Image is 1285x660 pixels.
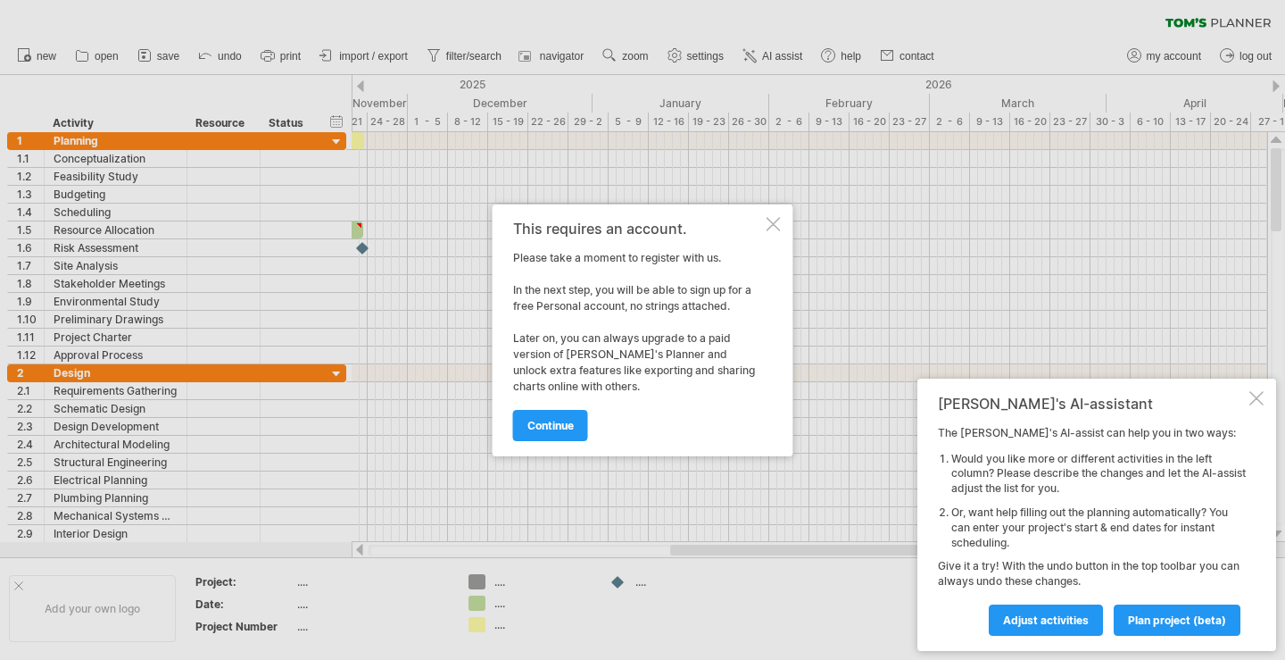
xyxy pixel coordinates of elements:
a: Adjust activities [989,605,1103,636]
div: The [PERSON_NAME]'s AI-assist can help you in two ways: Give it a try! With the undo button in th... [938,426,1246,635]
li: Would you like more or different activities in the left column? Please describe the changes and l... [951,452,1246,497]
span: continue [527,419,574,432]
div: [PERSON_NAME]'s AI-assistant [938,395,1246,413]
li: Or, want help filling out the planning automatically? You can enter your project's start & end da... [951,505,1246,550]
div: Please take a moment to register with us. In the next step, you will be able to sign up for a fre... [513,221,763,440]
a: continue [513,410,588,441]
span: Adjust activities [1003,614,1089,627]
a: plan project (beta) [1114,605,1240,636]
span: plan project (beta) [1128,614,1226,627]
div: This requires an account. [513,221,763,237]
